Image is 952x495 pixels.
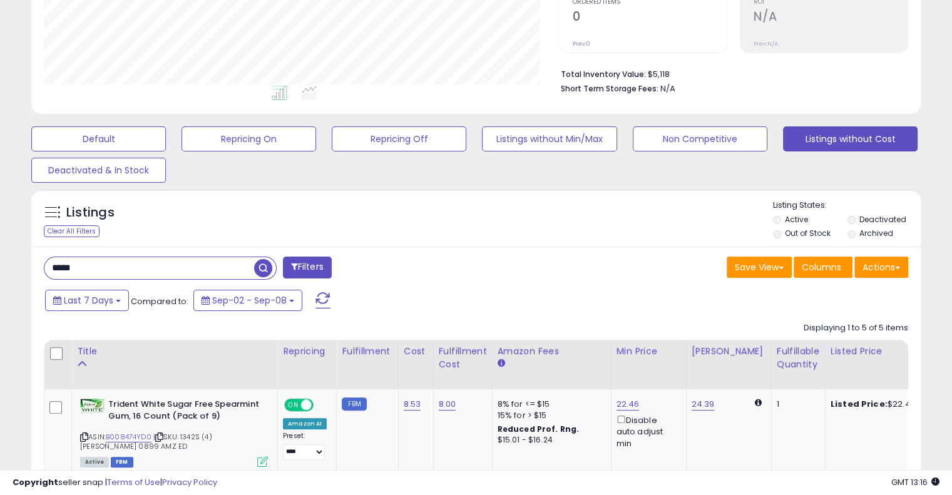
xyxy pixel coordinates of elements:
button: Repricing Off [332,126,466,151]
span: Last 7 Days [64,294,113,307]
a: Terms of Use [107,476,160,488]
div: Clear All Filters [44,225,100,237]
b: Trident White Sugar Free Spearmint Gum, 16 Count (Pack of 9) [108,399,260,425]
div: Listed Price [831,345,939,358]
button: Last 7 Days [45,290,129,311]
div: Amazon AI [283,418,327,429]
div: Amazon Fees [498,345,606,358]
button: Sep-02 - Sep-08 [193,290,302,311]
button: Listings without Min/Max [482,126,617,151]
button: Listings without Cost [783,126,918,151]
span: FBM [111,457,133,467]
span: OFF [312,400,332,411]
div: 15% for > $15 [498,410,601,421]
div: Fulfillment Cost [439,345,487,371]
button: Deactivated & In Stock [31,158,166,183]
b: Short Term Storage Fees: [561,83,658,94]
div: $22.46 [831,399,934,410]
div: Cost [404,345,428,358]
li: $5,118 [561,66,899,81]
label: Archived [859,228,893,238]
small: Prev: 0 [573,40,590,48]
a: 24.39 [692,398,715,411]
span: ON [285,400,301,411]
span: Sep-02 - Sep-08 [212,294,287,307]
h2: 0 [573,9,727,26]
strong: Copyright [13,476,58,488]
button: Filters [283,257,332,278]
span: | SKU: 1342S (4) [PERSON_NAME] 0899 AMZ ED [80,432,212,451]
small: FBM [342,397,366,411]
div: Fulfillable Quantity [777,345,820,371]
span: All listings currently available for purchase on Amazon [80,457,109,467]
div: Repricing [283,345,331,358]
div: seller snap | | [13,477,217,489]
div: Title [77,345,272,358]
button: Columns [794,257,852,278]
label: Active [785,214,808,225]
b: Reduced Prof. Rng. [498,424,580,434]
b: Total Inventory Value: [561,69,646,79]
button: Repricing On [182,126,316,151]
div: 8% for <= $15 [498,399,601,410]
h5: Listings [66,204,115,222]
a: 8.00 [439,398,456,411]
div: Min Price [617,345,681,358]
a: Privacy Policy [162,476,217,488]
img: 514fsVvFnXL._SL40_.jpg [80,399,105,413]
div: Fulfillment [342,345,392,358]
a: B008474YD0 [106,432,151,442]
b: Listed Price: [831,398,888,410]
button: Actions [854,257,908,278]
p: Listing States: [773,200,921,212]
span: 2025-09-16 13:16 GMT [891,476,939,488]
div: ASIN: [80,399,268,466]
div: Disable auto adjust min [617,413,677,449]
a: 22.46 [617,398,640,411]
div: Displaying 1 to 5 of 5 items [804,322,908,334]
button: Save View [727,257,792,278]
span: Columns [802,261,841,273]
a: 8.53 [404,398,421,411]
div: $15.01 - $16.24 [498,435,601,446]
small: Prev: N/A [754,40,778,48]
span: N/A [660,83,675,94]
div: 1 [777,399,816,410]
label: Deactivated [859,214,906,225]
div: [PERSON_NAME] [692,345,766,358]
span: Compared to: [131,295,188,307]
small: Amazon Fees. [498,358,505,369]
label: Out of Stock [785,228,831,238]
button: Default [31,126,166,151]
h2: N/A [754,9,908,26]
button: Non Competitive [633,126,767,151]
div: Preset: [283,432,327,460]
